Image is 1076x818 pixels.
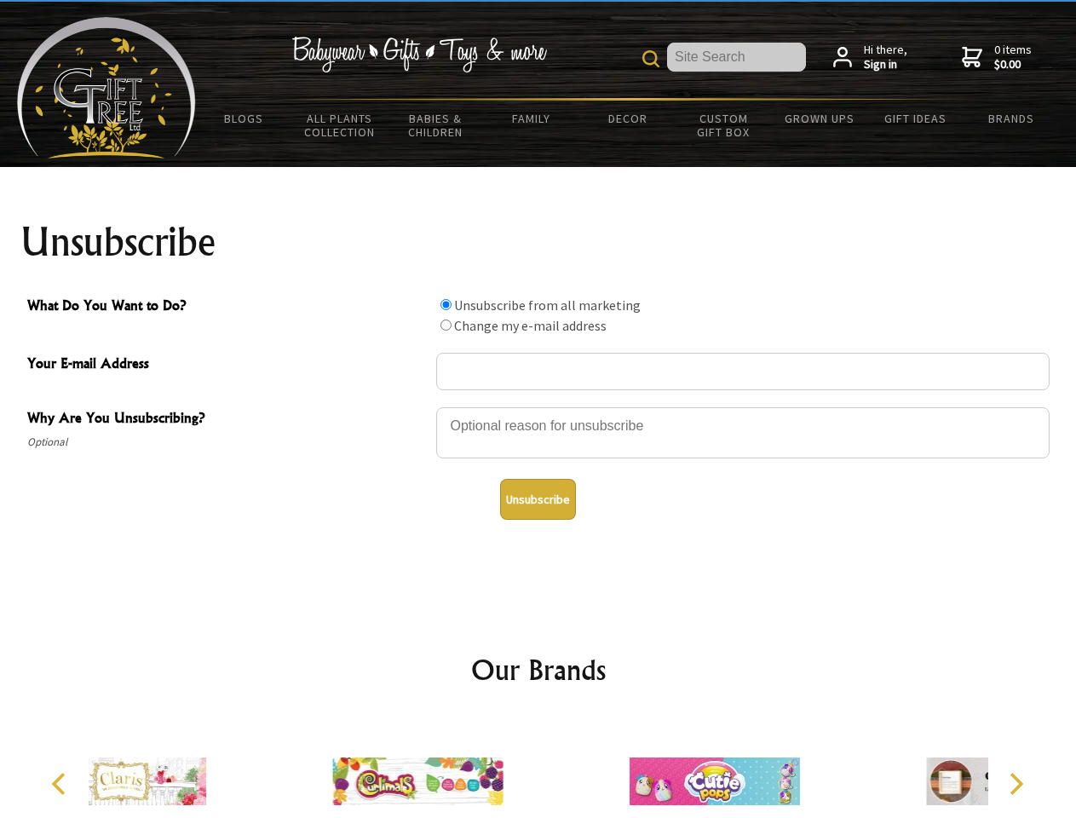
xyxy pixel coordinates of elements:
[997,765,1034,803] button: Next
[292,101,388,150] a: All Plants Collection
[667,43,806,72] input: Site Search
[20,222,1056,262] h1: Unsubscribe
[676,101,772,150] a: Custom Gift Box
[27,353,428,377] span: Your E-mail Address
[440,320,452,331] input: What Do You Want to Do?
[833,43,907,72] a: Hi there,Sign in
[864,43,907,72] span: Hi there,
[436,407,1050,458] textarea: Why Are You Unsubscribing?
[771,101,867,136] a: Grown Ups
[27,407,428,432] span: Why Are You Unsubscribing?
[196,101,292,136] a: BLOGS
[994,57,1032,72] strong: $0.00
[454,297,641,314] label: Unsubscribe from all marketing
[500,479,576,520] button: Unsubscribe
[27,295,428,320] span: What Do You Want to Do?
[579,101,676,136] a: Decor
[867,101,964,136] a: Gift Ideas
[642,50,659,67] img: product search
[454,317,607,334] label: Change my e-mail address
[27,432,428,452] span: Optional
[964,101,1060,136] a: Brands
[440,299,452,310] input: What Do You Want to Do?
[436,353,1050,390] input: Your E-mail Address
[291,37,547,72] img: Babywear - Gifts - Toys & more
[962,43,1032,72] a: 0 items$0.00
[17,17,196,158] img: Babyware - Gifts - Toys and more...
[864,57,907,72] strong: Sign in
[484,101,580,136] a: Family
[994,42,1032,72] span: 0 items
[388,101,484,150] a: Babies & Children
[43,765,80,803] button: Previous
[34,649,1043,690] h2: Our Brands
